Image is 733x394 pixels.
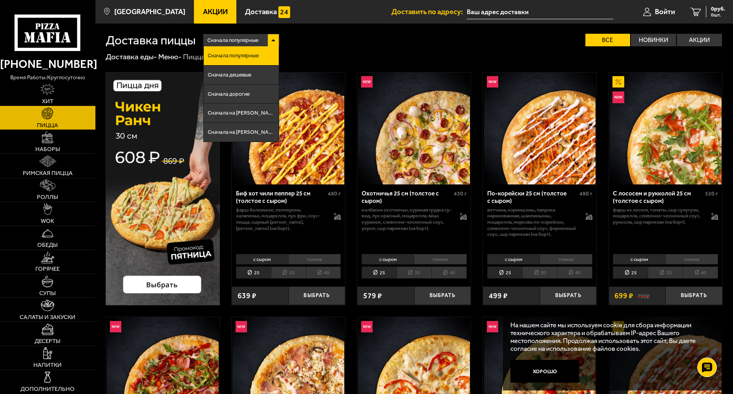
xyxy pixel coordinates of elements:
[467,5,613,19] input: Ваш адрес доставки
[665,254,718,265] li: тонкое
[540,286,597,305] button: Выбрать
[579,190,592,197] span: 480 г
[510,360,579,383] button: Хорошо
[683,266,718,279] li: 40
[208,110,275,116] span: Сначала на [PERSON_NAME]
[585,34,631,46] label: Все
[35,146,60,152] span: Наборы
[711,6,725,12] span: 0 руб.
[288,254,341,265] li: тонкое
[655,8,675,16] span: Войти
[33,362,62,368] span: Напитки
[37,122,58,128] span: Пицца
[613,266,648,279] li: 25
[357,73,471,184] a: НовинкаОхотничья 25 см (толстое с сыром)
[236,321,247,332] img: Новинка
[236,254,288,265] li: с сыром
[510,321,710,353] p: На нашем сайте мы используем cookie для сбора информации технического характера и обрабатываем IP...
[487,190,578,204] div: По-корейски 25 см (толстое с сыром)
[610,73,722,184] img: С лососем и рукколой 25 см (толстое с сыром)
[114,8,185,16] span: [GEOGRAPHIC_DATA]
[203,8,228,16] span: Акции
[557,266,592,279] li: 40
[487,254,539,265] li: с сыром
[39,290,56,296] span: Супы
[361,76,373,88] img: Новинка
[232,73,345,184] a: НовинкаБиф хот чили пеппер 25 см (толстое с сыром)
[637,292,650,299] s: 799 ₽
[665,286,722,305] button: Выбрать
[539,254,592,265] li: тонкое
[414,286,471,305] button: Выбрать
[271,266,306,279] li: 30
[391,8,467,16] span: Доставить по адресу:
[361,321,373,332] img: Новинка
[362,190,452,204] div: Охотничья 25 см (толстое с сыром)
[35,266,60,272] span: Горячее
[20,386,75,392] span: Дополнительно
[306,266,341,279] li: 40
[362,266,397,279] li: 25
[613,207,703,225] p: фарш из лосося, томаты, сыр сулугуни, моцарелла, сливочно-чесночный соус, руккола, сыр пармезан (...
[484,73,596,184] img: По-корейски 25 см (толстое с сыром)
[414,254,466,265] li: тонкое
[358,73,470,184] img: Охотничья 25 см (толстое с сыром)
[278,6,290,18] img: 15daf4d41897b9f0e9f617042186c801.svg
[289,286,345,305] button: Выбрать
[454,190,467,197] span: 430 г
[677,34,722,46] label: Акции
[489,292,508,299] span: 499 ₽
[613,254,665,265] li: с сыром
[397,266,431,279] li: 30
[245,8,277,16] span: Доставка
[705,190,718,197] span: 520 г
[483,73,596,184] a: НовинкаПо-корейски 25 см (толстое с сыром)
[208,91,250,97] span: Сначала дорогие
[236,266,271,279] li: 25
[609,73,722,184] a: АкционныйНовинкаС лососем и рукколой 25 см (толстое с сыром)
[183,52,205,62] div: Пицца
[238,292,256,299] span: 639 ₽
[363,292,382,299] span: 579 ₽
[106,34,196,46] h1: Доставка пиццы
[37,194,58,200] span: Роллы
[711,13,725,17] span: 0 шт.
[42,98,53,104] span: Хит
[613,190,703,204] div: С лососем и рукколой 25 см (толстое с сыром)
[208,72,251,78] span: Сначала дешевые
[612,76,624,88] img: Акционный
[612,91,624,103] img: Новинка
[362,207,452,231] p: колбаски охотничьи, куриная грудка су-вид, лук красный, моцарелла, яйцо куриное, сливочно-чесночн...
[41,218,54,224] span: WOK
[487,207,578,237] p: ветчина, корнишоны, паприка маринованная, шампиньоны, моцарелла, морковь по-корейски, сливочно-че...
[208,53,259,58] span: Сначала популярные
[23,170,73,176] span: Римская пицца
[35,338,60,344] span: Десерты
[37,242,58,248] span: Обеды
[522,266,557,279] li: 30
[614,292,633,299] span: 699 ₽
[236,207,326,231] p: фарш болоньезе, пепперони, халапеньо, моцарелла, лук фри, соус-пицца, сырный [PERSON_NAME], [PERS...
[207,33,258,47] span: Сначала популярные
[431,266,467,279] li: 40
[158,52,182,61] a: Меню-
[110,321,121,332] img: Новинка
[487,321,498,332] img: Новинка
[236,190,326,204] div: Биф хот чили пеппер 25 см (толстое с сыром)
[208,130,275,135] span: Сначала на [PERSON_NAME]
[487,266,522,279] li: 25
[328,190,341,197] span: 480 г
[631,34,676,46] label: Новинки
[648,266,683,279] li: 30
[362,254,414,265] li: с сыром
[232,73,344,184] img: Биф хот чили пеппер 25 см (толстое с сыром)
[20,314,75,320] span: Салаты и закуски
[106,52,157,61] a: Доставка еды-
[487,76,498,88] img: Новинка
